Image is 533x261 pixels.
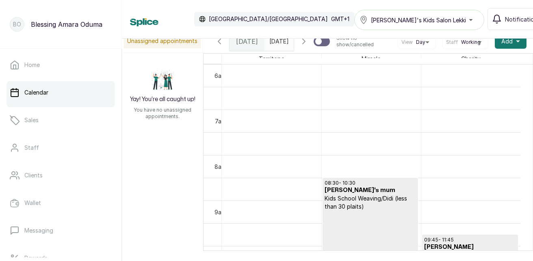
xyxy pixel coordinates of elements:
div: 8am [213,162,227,171]
a: Calendar [6,81,115,104]
a: Staff [6,136,115,159]
p: Kids School Weaving/Didi (less than 30 plaits) [325,194,416,211]
button: Add [495,34,526,49]
a: Messaging [6,219,115,242]
a: Wallet [6,192,115,214]
span: Charity [459,54,482,64]
p: Wallet [24,199,41,207]
span: Staff [446,39,458,45]
span: [PERSON_NAME]'s Kids Salon Lekki [371,16,466,24]
div: [DATE] [230,32,264,51]
p: Clients [24,171,43,179]
div: 6am [213,71,227,80]
h3: [PERSON_NAME] [424,243,516,251]
p: Calendar [24,88,48,97]
p: You have no unassigned appointments. [127,107,198,120]
a: Home [6,54,115,76]
span: Day [416,39,425,45]
p: Blessing Amara Oduma [31,19,102,29]
span: Add [501,37,513,45]
span: [DATE] [236,37,258,46]
h3: [PERSON_NAME]'s mum [325,186,416,194]
div: 9am [213,208,227,216]
p: Sales [24,116,39,124]
p: Home [24,61,40,69]
p: Messaging [24,226,53,235]
div: 7am [213,117,227,125]
p: 08:30 - 10:30 [325,180,416,186]
p: BO [13,20,21,28]
button: [PERSON_NAME]'s Kids Salon Lekki [354,10,484,30]
a: Clients [6,164,115,187]
span: View [401,39,413,45]
p: GMT+1 [331,15,349,23]
button: ViewDay [401,39,432,45]
span: Miracle [360,54,382,64]
a: Sales [6,109,115,132]
p: Staff [24,144,39,152]
p: Show no-show/cancelled [336,35,391,48]
span: Temitope [257,54,286,64]
button: StaffWorking [446,39,485,45]
p: 09:45 - 11:45 [424,237,516,243]
h2: Yay! You’re all caught up! [130,95,195,104]
p: Unassigned appointments [124,34,201,48]
p: [GEOGRAPHIC_DATA]/[GEOGRAPHIC_DATA] [209,15,328,23]
span: Working [461,39,481,45]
